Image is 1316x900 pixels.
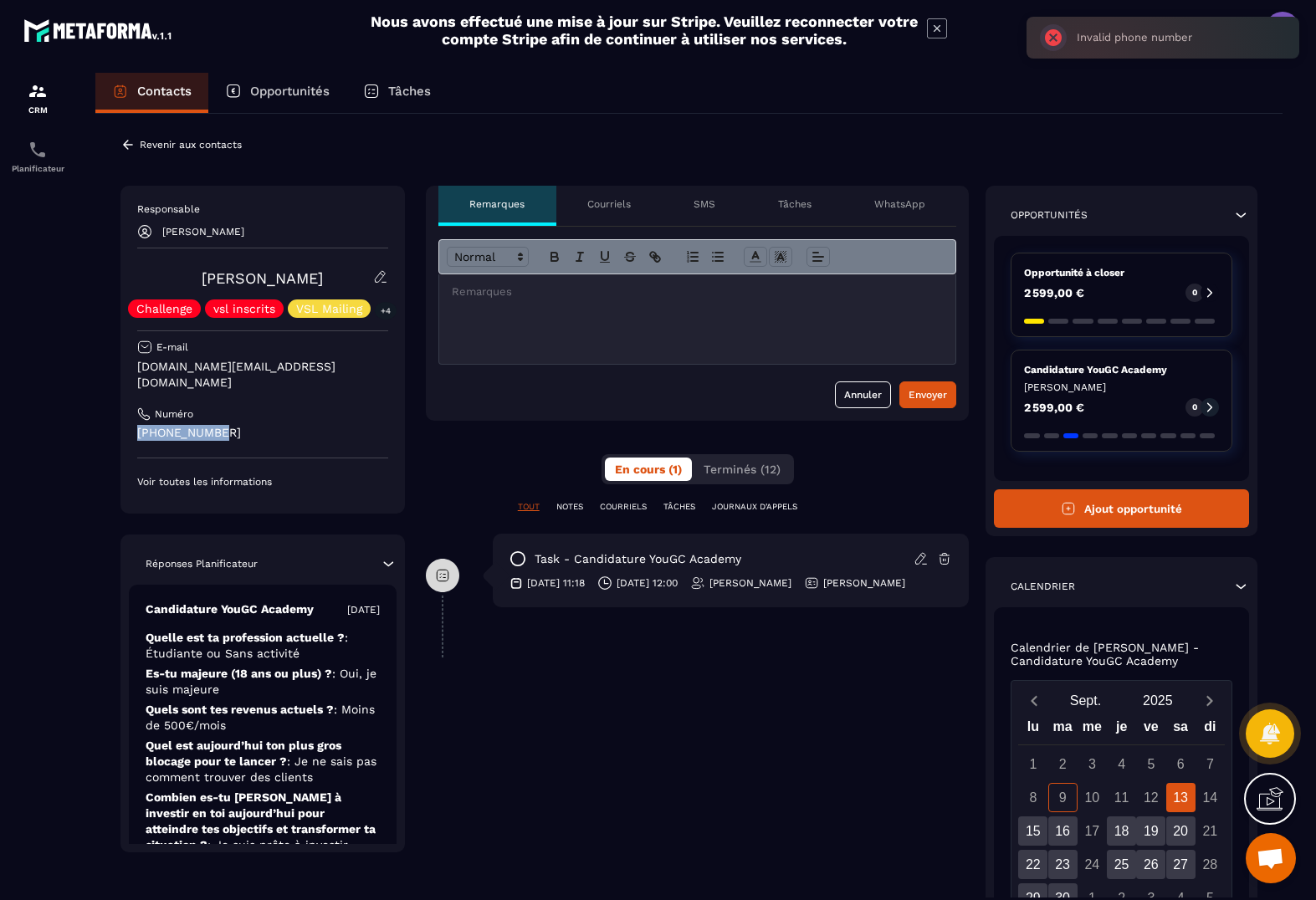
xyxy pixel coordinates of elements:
p: [DOMAIN_NAME][EMAIL_ADDRESS][DOMAIN_NAME] [137,359,388,391]
div: sa [1166,715,1196,744]
button: En cours (1) [605,458,692,481]
p: [PERSON_NAME] [162,226,244,238]
div: je [1107,715,1136,744]
p: Quels sont tes revenus actuels ? [146,702,380,734]
p: WhatsApp [874,197,925,211]
p: Candidature YouGC Academy [146,601,314,617]
div: 15 [1018,816,1047,846]
p: Calendrier de [PERSON_NAME] - Candidature YouGC Academy [1011,641,1232,667]
div: 18 [1107,816,1136,846]
div: lu [1018,715,1047,744]
button: Envoyer [899,381,956,408]
p: [PERSON_NAME] [823,576,905,590]
p: TÂCHES [663,501,695,513]
div: Envoyer [909,386,947,403]
p: Quelle est ta profession actuelle ? [146,630,380,662]
p: task - Candidature YouGC Academy [535,551,741,567]
p: 2 599,00 € [1024,287,1084,299]
p: [PERSON_NAME] [1024,381,1219,394]
div: 12 [1136,783,1165,812]
p: [PERSON_NAME] [709,576,791,590]
p: TOUT [518,501,540,513]
div: 25 [1107,850,1136,879]
p: Quel est aujourd’hui ton plus gros blocage pour te lancer ? [146,738,380,785]
div: 6 [1166,749,1196,779]
h2: Nous avons effectué une mise à jour sur Stripe. Veuillez reconnecter votre compte Stripe afin de ... [370,13,919,48]
div: ve [1136,715,1165,744]
p: Remarques [469,197,525,211]
div: 23 [1048,850,1078,879]
p: Combien es-tu [PERSON_NAME] à investir en toi aujourd’hui pour atteindre tes objectifs et transfo... [146,790,380,869]
div: 22 [1018,850,1047,879]
div: 2 [1048,749,1078,779]
p: COURRIELS [600,501,647,513]
p: Réponses Planificateur [146,557,258,570]
p: CRM [4,105,71,115]
div: ma [1048,715,1078,744]
div: 20 [1166,816,1196,846]
p: Opportunités [1011,208,1088,222]
div: 7 [1196,749,1225,779]
p: 0 [1192,401,1197,413]
p: Voir toutes les informations [137,475,388,488]
div: 27 [1166,850,1196,879]
p: Es-tu majeure (18 ans ou plus) ? [146,666,380,698]
div: me [1078,715,1107,744]
div: 16 [1048,816,1078,846]
p: [DATE] 11:18 [527,576,585,590]
p: E-mail [156,340,188,354]
p: [DATE] [347,603,380,616]
p: Opportunités [250,84,330,99]
div: 8 [1018,783,1047,812]
div: 21 [1196,816,1225,846]
div: 17 [1078,816,1107,846]
div: 5 [1136,749,1165,779]
p: Calendrier [1011,580,1075,593]
div: 4 [1107,749,1136,779]
p: 2 599,00 € [1024,401,1084,413]
p: Tâches [778,197,812,211]
p: SMS [694,197,715,211]
img: scheduler [28,140,48,160]
div: 26 [1136,850,1165,879]
div: 28 [1196,850,1225,879]
img: formation [28,81,48,101]
a: Contacts [95,73,208,113]
button: Previous month [1018,689,1049,712]
p: Challenge [136,303,192,314]
button: Open months overlay [1049,686,1121,715]
button: Terminés (12) [694,458,791,481]
div: di [1196,715,1225,744]
div: 1 [1018,749,1047,779]
a: Opportunités [208,73,346,113]
span: Terminés (12) [704,463,781,476]
a: Tâches [346,73,448,113]
img: logo [23,15,174,45]
p: Courriels [587,197,631,211]
div: 24 [1078,850,1107,879]
p: 0 [1192,287,1197,299]
p: Candidature YouGC Academy [1024,363,1219,376]
p: Responsable [137,202,388,216]
div: Ouvrir le chat [1246,833,1296,883]
button: Next month [1194,689,1225,712]
p: vsl inscrits [213,303,275,314]
button: Annuler [835,381,891,408]
div: 14 [1196,783,1225,812]
p: [PHONE_NUMBER] [137,425,388,441]
a: [PERSON_NAME] [202,269,323,287]
div: 13 [1166,783,1196,812]
div: 10 [1078,783,1107,812]
span: : Je suis prête à investir moins de 300 € [146,838,348,867]
button: Ajout opportunité [994,489,1249,528]
div: 19 [1136,816,1165,846]
div: 11 [1107,783,1136,812]
p: NOTES [556,501,583,513]
div: 9 [1048,783,1078,812]
a: formationformationCRM [4,69,71,127]
button: Open years overlay [1122,686,1194,715]
span: En cours (1) [615,463,682,476]
p: Contacts [137,84,192,99]
p: VSL Mailing [296,303,362,314]
div: 3 [1078,749,1107,779]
